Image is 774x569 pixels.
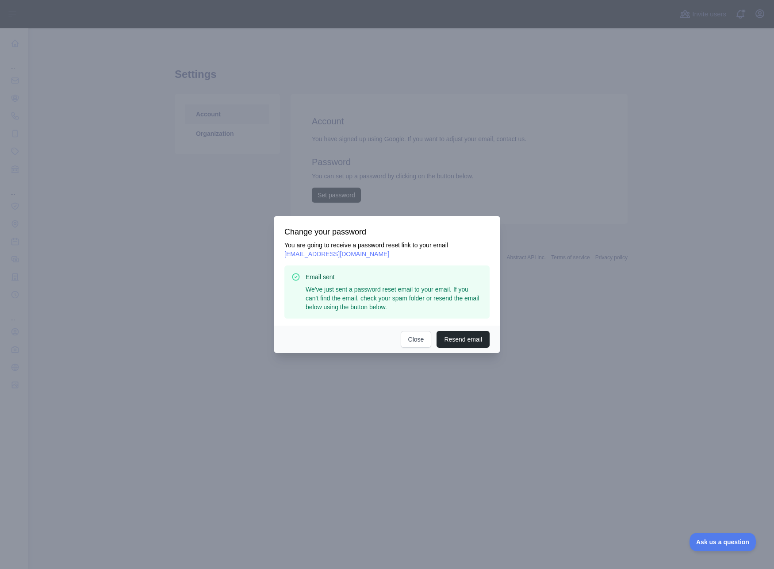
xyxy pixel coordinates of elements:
[284,241,490,258] p: You are going to receive a password reset link to your email
[306,273,483,281] h3: Email sent
[437,331,490,348] button: Resend email
[284,227,490,237] h3: Change your password
[401,331,432,348] button: Close
[284,250,389,258] span: [EMAIL_ADDRESS][DOMAIN_NAME]
[306,285,483,311] p: We've just sent a password reset email to your email. If you can't find the email, check your spa...
[690,533,756,551] iframe: Toggle Customer Support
